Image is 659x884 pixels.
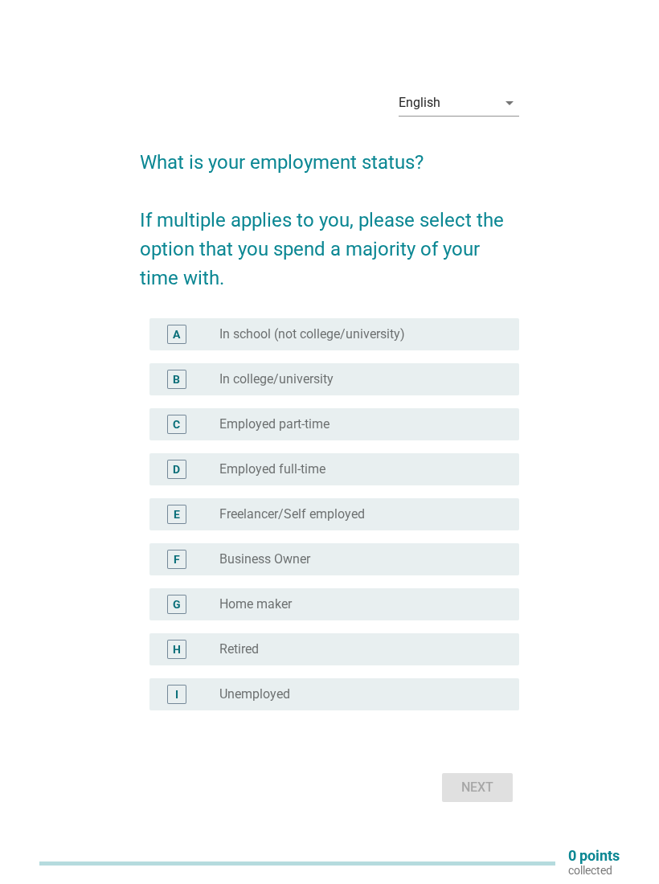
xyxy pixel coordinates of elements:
[174,506,180,523] div: E
[219,641,259,657] label: Retired
[500,93,519,113] i: arrow_drop_down
[173,416,180,433] div: C
[140,132,519,293] h2: What is your employment status? If multiple applies to you, please select the option that you spe...
[219,326,405,342] label: In school (not college/university)
[173,641,181,658] div: H
[174,551,180,568] div: F
[173,326,180,343] div: A
[219,596,292,612] label: Home maker
[219,551,310,567] label: Business Owner
[219,461,325,477] label: Employed full-time
[219,686,290,702] label: Unemployed
[173,371,180,388] div: B
[173,461,180,478] div: D
[568,849,620,863] p: 0 points
[219,371,334,387] label: In college/university
[219,416,329,432] label: Employed part-time
[173,596,181,613] div: G
[568,863,620,878] p: collected
[175,686,178,703] div: I
[399,96,440,110] div: English
[219,506,365,522] label: Freelancer/Self employed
